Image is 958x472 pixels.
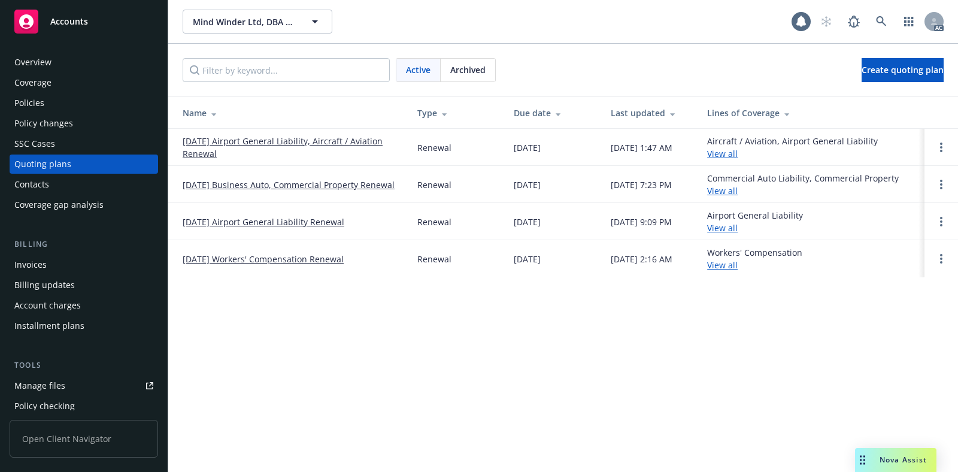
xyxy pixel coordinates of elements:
a: [DATE] Workers' Compensation Renewal [183,253,344,265]
span: Open Client Navigator [10,420,158,458]
a: [DATE] Business Auto, Commercial Property Renewal [183,178,395,191]
div: Renewal [417,178,451,191]
a: View all [707,148,738,159]
a: Contacts [10,175,158,194]
div: [DATE] 2:16 AM [611,253,672,265]
div: Installment plans [14,316,84,335]
div: Coverage [14,73,51,92]
a: Policies [10,93,158,113]
a: Overview [10,53,158,72]
a: Manage files [10,376,158,395]
div: Renewal [417,141,451,154]
div: Lines of Coverage [707,107,915,119]
div: Renewal [417,253,451,265]
a: [DATE] Airport General Liability Renewal [183,216,344,228]
div: [DATE] 9:09 PM [611,216,672,228]
a: Installment plans [10,316,158,335]
div: Last updated [611,107,688,119]
div: Commercial Auto Liability, Commercial Property [707,172,899,197]
div: Policies [14,93,44,113]
a: Billing updates [10,276,158,295]
a: Account charges [10,296,158,315]
div: Contacts [14,175,49,194]
a: Open options [934,140,948,155]
a: Open options [934,252,948,266]
div: Quoting plans [14,155,71,174]
a: Report a Bug [842,10,866,34]
div: [DATE] [514,216,541,228]
div: Billing updates [14,276,75,295]
div: Aircraft / Aviation, Airport General Liability [707,135,878,160]
div: Overview [14,53,51,72]
button: Nova Assist [855,448,936,472]
div: [DATE] [514,253,541,265]
div: Type [417,107,495,119]
div: Workers' Compensation [707,246,802,271]
span: Create quoting plan [862,64,944,75]
div: SSC Cases [14,134,55,153]
div: Renewal [417,216,451,228]
a: View all [707,259,738,271]
div: Due date [514,107,591,119]
div: [DATE] [514,141,541,154]
a: View all [707,185,738,196]
div: [DATE] 1:47 AM [611,141,672,154]
span: Active [406,63,431,76]
span: Mind Winder Ltd, DBA MindWinder Aviation [193,16,296,28]
a: Create quoting plan [862,58,944,82]
a: Policy checking [10,397,158,416]
div: Account charges [14,296,81,315]
div: Coverage gap analysis [14,195,104,214]
div: Invoices [14,255,47,274]
span: Archived [450,63,486,76]
div: [DATE] 7:23 PM [611,178,672,191]
span: Accounts [50,17,88,26]
a: SSC Cases [10,134,158,153]
div: Policy checking [14,397,75,416]
div: Policy changes [14,114,73,133]
a: View all [707,222,738,234]
button: Mind Winder Ltd, DBA MindWinder Aviation [183,10,332,34]
a: Coverage gap analysis [10,195,158,214]
span: Nova Assist [880,455,927,465]
div: Drag to move [855,448,870,472]
a: Accounts [10,5,158,38]
a: Start snowing [814,10,838,34]
a: [DATE] Airport General Liability, Aircraft / Aviation Renewal [183,135,398,160]
div: Airport General Liability [707,209,803,234]
div: Manage files [14,376,65,395]
a: Quoting plans [10,155,158,174]
a: Search [869,10,893,34]
div: Billing [10,238,158,250]
a: Open options [934,214,948,229]
a: Invoices [10,255,158,274]
div: Tools [10,359,158,371]
a: Switch app [897,10,921,34]
input: Filter by keyword... [183,58,390,82]
a: Policy changes [10,114,158,133]
a: Coverage [10,73,158,92]
a: Open options [934,177,948,192]
div: Name [183,107,398,119]
div: [DATE] [514,178,541,191]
